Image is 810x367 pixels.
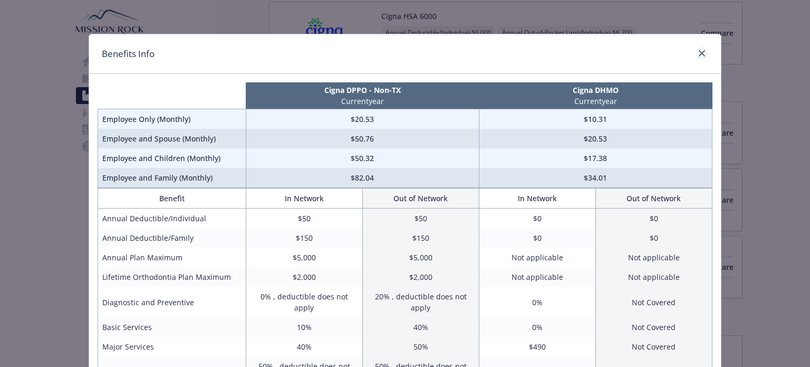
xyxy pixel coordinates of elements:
[246,209,362,229] td: $50
[246,168,479,188] td: $82.04
[595,267,712,287] td: Not applicable
[479,189,595,209] th: In Network
[595,209,712,229] td: $0
[479,168,712,188] td: $34.01
[98,189,246,209] th: Benefit
[481,84,710,96] p: Cigna DHMO
[595,287,712,317] td: Not Covered
[246,148,479,168] td: $50.32
[595,189,712,209] th: Out of Network
[98,248,246,267] td: Annual Plan Maximum
[479,267,595,287] td: Not applicable
[98,287,246,317] td: Diagnostic and Preventive
[696,47,708,60] a: close
[246,337,362,356] td: 40%
[479,337,595,356] td: $490
[248,84,477,96] p: Cigna DPPO - Non-TX
[98,168,246,188] td: Employee and Family (Monthly)
[246,189,362,209] th: In Network
[98,109,246,129] td: Employee Only (Monthly)
[595,337,712,356] td: Not Covered
[595,317,712,337] td: Not Covered
[362,287,479,317] td: 20% , deductible does not apply
[246,228,362,248] td: $150
[479,248,595,267] td: Not applicable
[98,129,246,148] td: Employee and Spouse (Monthly)
[479,109,712,129] td: $10.31
[248,96,477,107] p: Current year
[362,317,479,337] td: 40%
[362,228,479,248] td: $150
[479,129,712,148] td: $20.53
[246,109,479,129] td: $20.53
[246,267,362,287] td: $2,000
[246,129,479,148] td: $50.76
[595,228,712,248] td: $0
[98,228,246,248] td: Annual Deductible/Family
[246,287,362,317] td: 0% , deductible does not apply
[246,248,362,267] td: $5,000
[98,209,246,229] td: Annual Deductible/Individual
[246,317,362,337] td: 10%
[98,267,246,287] td: Lifetime Orthodontia Plan Maximum
[362,189,479,209] th: Out of Network
[479,317,595,337] td: 0%
[98,337,246,356] td: Major Services
[479,228,595,248] td: $0
[362,267,479,287] td: $2,000
[479,148,712,168] td: $17.38
[362,337,479,356] td: 50%
[362,209,479,229] td: $50
[98,317,246,337] td: Basic Services
[98,148,246,168] td: Employee and Children (Monthly)
[362,248,479,267] td: $5,000
[479,287,595,317] td: 0%
[102,47,155,61] h1: Benefits Info
[481,96,710,107] p: Current year
[98,82,246,109] th: intentionally left blank
[479,209,595,229] td: $0
[595,248,712,267] td: Not applicable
